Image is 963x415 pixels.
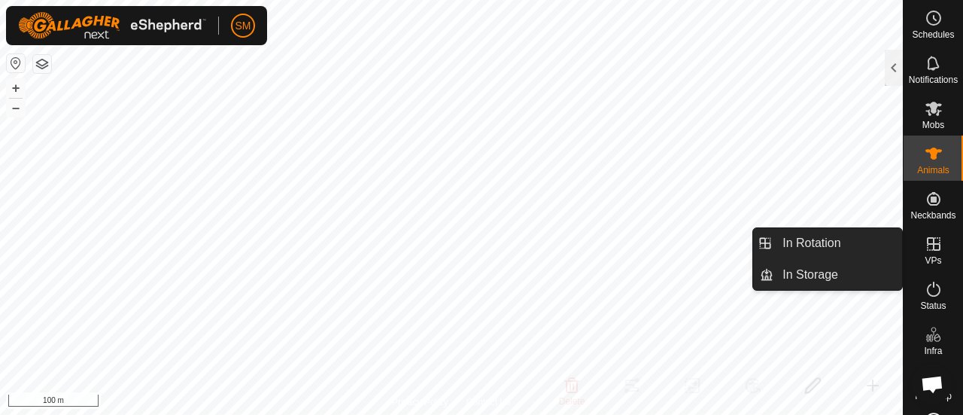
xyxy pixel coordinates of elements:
span: Mobs [922,121,944,130]
span: Neckbands [910,211,955,220]
a: Contact Us [466,395,511,409]
span: In Rotation [782,234,840,252]
li: In Rotation [753,228,902,258]
span: VPs [925,256,941,265]
span: Status [920,301,946,310]
a: In Storage [773,260,902,290]
a: Privacy Policy [392,395,448,409]
button: Reset Map [7,54,25,72]
span: SM [235,18,251,34]
span: Heatmap [915,392,952,401]
span: Animals [917,166,949,175]
span: Notifications [909,75,958,84]
span: Schedules [912,30,954,39]
button: – [7,99,25,117]
span: Infra [924,346,942,355]
img: Gallagher Logo [18,12,206,39]
a: In Rotation [773,228,902,258]
span: In Storage [782,266,838,284]
button: + [7,79,25,97]
button: Map Layers [33,55,51,73]
li: In Storage [753,260,902,290]
div: Open chat [912,364,952,404]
